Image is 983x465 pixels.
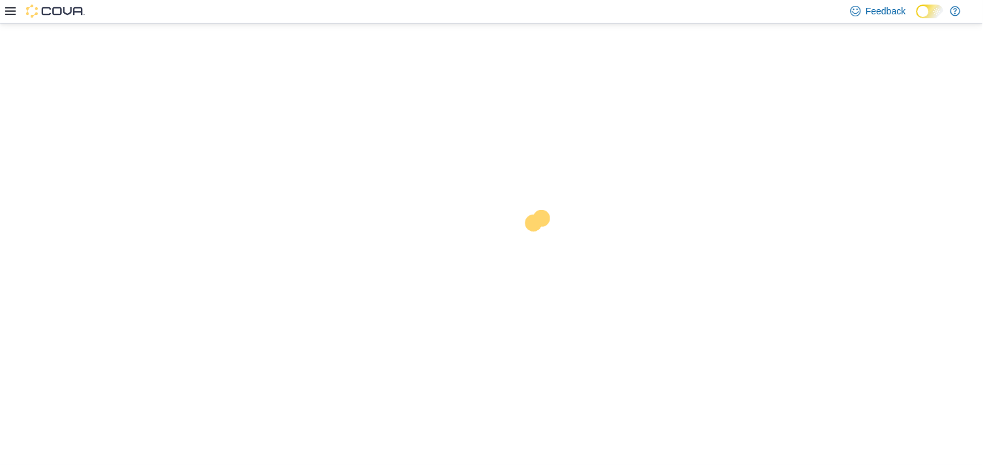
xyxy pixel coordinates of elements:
img: cova-loader [491,200,589,298]
input: Dark Mode [917,5,944,18]
span: Feedback [866,5,906,18]
span: Dark Mode [917,18,917,19]
img: Cova [26,5,85,18]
